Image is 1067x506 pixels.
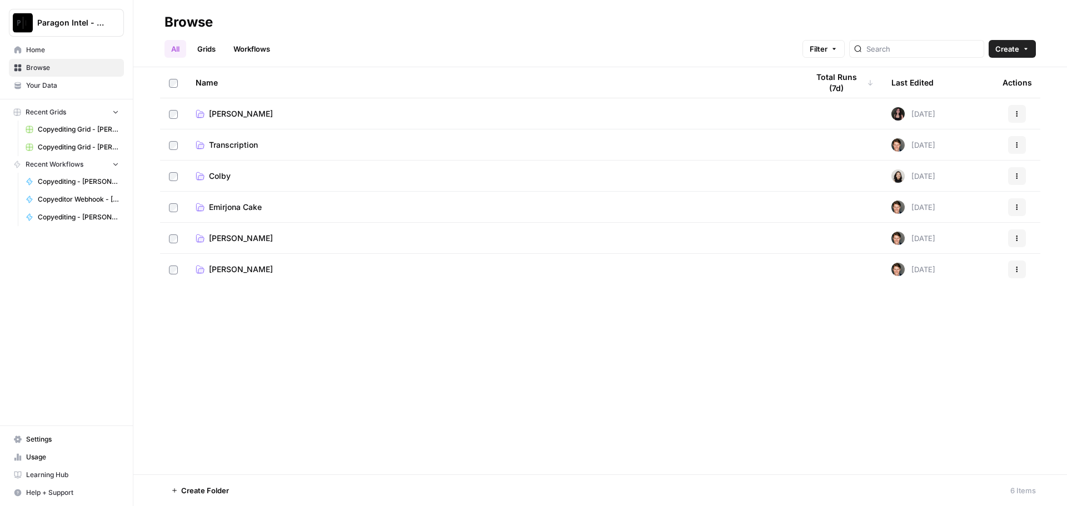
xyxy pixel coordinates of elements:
span: Browse [26,63,119,73]
span: Your Data [26,81,119,91]
a: [PERSON_NAME] [196,108,790,119]
span: Copyediting Grid - [PERSON_NAME] [38,142,119,152]
span: Colby [209,171,231,182]
a: Copyeditor Webhook - [PERSON_NAME] [21,191,124,208]
img: qw00ik6ez51o8uf7vgx83yxyzow9 [891,232,905,245]
a: Settings [9,430,124,448]
a: [PERSON_NAME] [196,264,790,275]
span: Copyediting - [PERSON_NAME] [38,177,119,187]
img: Paragon Intel - Copyediting Logo [13,13,33,33]
span: [PERSON_NAME] [209,108,273,119]
span: Emirjona Cake [209,202,262,213]
a: Copyediting - [PERSON_NAME] [21,173,124,191]
button: Create Folder [164,482,236,499]
span: Copyediting - [PERSON_NAME] [38,212,119,222]
img: qw00ik6ez51o8uf7vgx83yxyzow9 [891,138,905,152]
a: Usage [9,448,124,466]
img: qw00ik6ez51o8uf7vgx83yxyzow9 [891,263,905,276]
span: Create Folder [181,485,229,496]
a: Transcription [196,139,790,151]
div: [DATE] [891,201,935,214]
a: Your Data [9,77,124,94]
span: Help + Support [26,488,119,498]
div: Name [196,67,790,98]
div: [DATE] [891,107,935,121]
a: Home [9,41,124,59]
a: Workflows [227,40,277,58]
div: Last Edited [891,67,934,98]
span: Copyediting Grid - [PERSON_NAME] [38,124,119,134]
div: [DATE] [891,232,935,245]
div: Total Runs (7d) [808,67,874,98]
input: Search [866,43,979,54]
span: Home [26,45,119,55]
button: Help + Support [9,484,124,502]
span: Copyeditor Webhook - [PERSON_NAME] [38,194,119,204]
span: Create [995,43,1019,54]
div: [DATE] [891,138,935,152]
span: Usage [26,452,119,462]
button: Create [989,40,1036,58]
span: Recent Workflows [26,159,83,169]
a: Copyediting Grid - [PERSON_NAME] [21,121,124,138]
div: [DATE] [891,263,935,276]
button: Filter [802,40,845,58]
button: Recent Workflows [9,156,124,173]
div: Browse [164,13,213,31]
a: Learning Hub [9,466,124,484]
span: Paragon Intel - Copyediting [37,17,104,28]
button: Workspace: Paragon Intel - Copyediting [9,9,124,37]
div: 6 Items [1010,485,1036,496]
a: Copyediting - [PERSON_NAME] [21,208,124,226]
a: [PERSON_NAME] [196,233,790,244]
a: Emirjona Cake [196,202,790,213]
span: Recent Grids [26,107,66,117]
a: Grids [191,40,222,58]
img: qw00ik6ez51o8uf7vgx83yxyzow9 [891,201,905,214]
img: t5ef5oef8zpw1w4g2xghobes91mw [891,169,905,183]
span: Transcription [209,139,258,151]
img: 5nlru5lqams5xbrbfyykk2kep4hl [891,107,905,121]
span: Learning Hub [26,470,119,480]
a: Copyediting Grid - [PERSON_NAME] [21,138,124,156]
div: [DATE] [891,169,935,183]
span: [PERSON_NAME] [209,264,273,275]
span: Settings [26,434,119,444]
span: [PERSON_NAME] [209,233,273,244]
span: Filter [810,43,827,54]
a: Colby [196,171,790,182]
button: Recent Grids [9,104,124,121]
div: Actions [1003,67,1032,98]
a: All [164,40,186,58]
a: Browse [9,59,124,77]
